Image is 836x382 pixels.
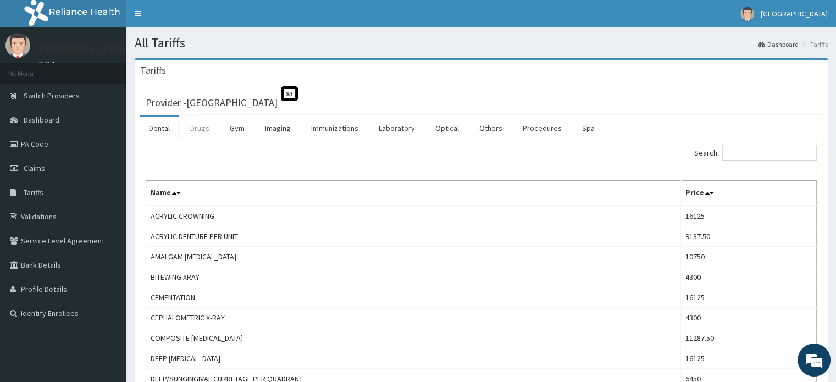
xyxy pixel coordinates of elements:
[5,33,30,58] img: User Image
[5,261,209,299] textarea: Type your message and hit 'Enter'
[680,181,816,206] th: Price
[24,115,59,125] span: Dashboard
[761,9,828,19] span: [GEOGRAPHIC_DATA]
[146,181,681,206] th: Name
[24,187,43,197] span: Tariffs
[24,163,45,173] span: Claims
[722,145,817,161] input: Search:
[146,267,681,287] td: BITEWING XRAY
[740,7,754,21] img: User Image
[758,40,799,49] a: Dashboard
[680,226,816,247] td: 9137.50
[146,226,681,247] td: ACRYLIC DENTURE PER UNIT
[680,247,816,267] td: 10750
[135,36,828,50] h1: All Tariffs
[370,117,424,140] a: Laboratory
[427,117,468,140] a: Optical
[38,45,129,54] p: [GEOGRAPHIC_DATA]
[256,117,300,140] a: Imaging
[146,98,278,108] h3: Provider - [GEOGRAPHIC_DATA]
[680,287,816,308] td: 16125
[800,40,828,49] li: Tariffs
[680,348,816,369] td: 16125
[281,86,298,101] span: St
[146,206,681,226] td: ACRYLIC CROWNING
[57,62,185,76] div: Chat with us now
[146,247,681,267] td: AMALGAM [MEDICAL_DATA]
[64,119,152,230] span: We're online!
[514,117,571,140] a: Procedures
[180,5,207,32] div: Minimize live chat window
[221,117,253,140] a: Gym
[680,206,816,226] td: 16125
[38,60,65,68] a: Online
[680,267,816,287] td: 4300
[146,287,681,308] td: CEMENTATION
[140,117,179,140] a: Dental
[573,117,604,140] a: Spa
[140,65,166,75] h3: Tariffs
[694,145,817,161] label: Search:
[146,348,681,369] td: DEEP [MEDICAL_DATA]
[24,91,80,101] span: Switch Providers
[302,117,367,140] a: Immunizations
[146,308,681,328] td: CEPHALOMETRIC X-RAY
[680,328,816,348] td: 11287.50
[20,55,45,82] img: d_794563401_company_1708531726252_794563401
[181,117,218,140] a: Drugs
[680,308,816,328] td: 4300
[146,328,681,348] td: COMPOSITE [MEDICAL_DATA]
[470,117,511,140] a: Others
